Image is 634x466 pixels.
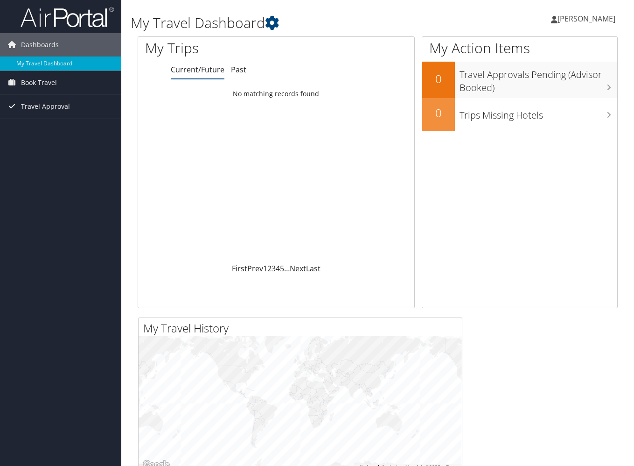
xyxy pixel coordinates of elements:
[267,263,272,274] a: 2
[138,85,414,102] td: No matching records found
[143,320,462,336] h2: My Travel History
[21,6,114,28] img: airportal-logo.png
[284,263,290,274] span: …
[290,263,306,274] a: Next
[422,71,455,87] h2: 0
[232,263,247,274] a: First
[422,62,617,98] a: 0Travel Approvals Pending (Advisor Booked)
[272,263,276,274] a: 3
[21,33,59,56] span: Dashboards
[276,263,280,274] a: 4
[231,64,246,75] a: Past
[460,104,617,122] h3: Trips Missing Hotels
[171,64,224,75] a: Current/Future
[145,38,292,58] h1: My Trips
[460,64,617,94] h3: Travel Approvals Pending (Advisor Booked)
[21,95,70,118] span: Travel Approval
[422,98,617,131] a: 0Trips Missing Hotels
[422,105,455,121] h2: 0
[247,263,263,274] a: Prev
[557,14,615,24] span: [PERSON_NAME]
[21,71,57,94] span: Book Travel
[280,263,284,274] a: 5
[263,263,267,274] a: 1
[306,263,320,274] a: Last
[422,38,617,58] h1: My Action Items
[551,5,625,33] a: [PERSON_NAME]
[131,13,460,33] h1: My Travel Dashboard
